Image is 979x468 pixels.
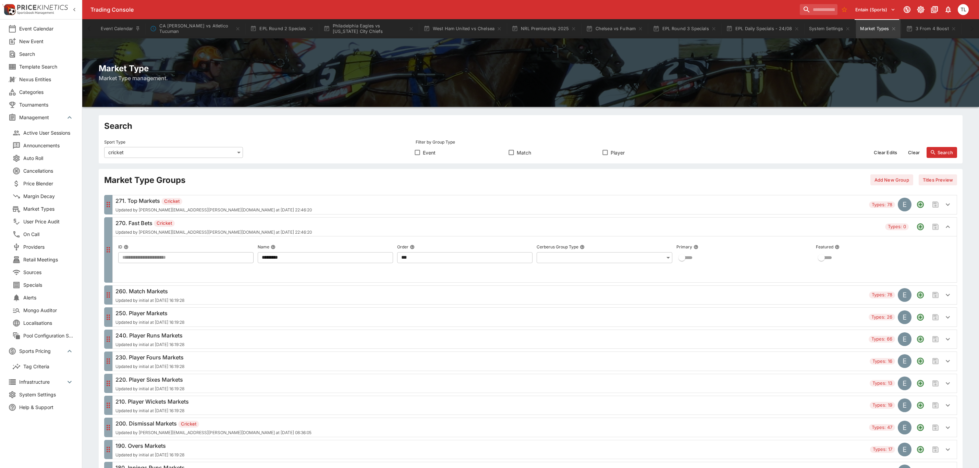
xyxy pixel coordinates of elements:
span: Management [19,114,65,121]
span: Cricket [178,421,199,428]
p: Featured [816,244,833,250]
span: Sports Pricing [19,347,65,355]
button: Order [410,245,415,249]
span: Save changes to the Market Type group [929,289,942,301]
button: Search [927,147,957,158]
button: Add New Group [870,174,913,185]
span: Types: 47 [869,424,895,431]
img: PriceKinetics [17,5,68,10]
div: EVENT [898,354,911,368]
p: ID [118,244,122,250]
button: EPL Round 3 Specials [649,19,720,38]
button: Add a new Market type to the group [914,377,927,390]
h6: 230. Player Fours Markets [115,353,184,361]
span: Event [423,149,436,156]
span: Announcements [23,142,74,149]
span: Retail Meetings [23,256,74,263]
button: Clear [904,147,924,158]
div: Trent Lewis [958,4,969,15]
span: Types: 17 [870,446,895,453]
button: Add a new Market type to the group [914,333,927,345]
span: Save changes to the Market Type group [929,221,942,233]
button: No Bookmarks [839,4,850,15]
span: Infrastructure [19,378,65,385]
button: Cerberus Group Type [580,245,585,249]
img: Sportsbook Management [17,11,54,14]
p: Cerberus Group Type [537,244,578,250]
span: Categories [19,88,74,96]
span: Types: 0 [885,223,909,230]
span: Price Blender [23,180,74,187]
span: Save changes to the Market Type group [929,311,942,323]
button: EPL Daily Specials - 24/08 [722,19,804,38]
button: Add a new Market type to the group [914,198,927,211]
span: Template Search [19,63,74,70]
span: Save changes to the Market Type group [929,421,942,434]
span: Types: 19 [870,402,895,409]
h6: 271. Top Markets [115,197,312,205]
span: Updated by [PERSON_NAME][EMAIL_ADDRESS][PERSON_NAME][DOMAIN_NAME] at [DATE] 08:36:05 [115,430,311,435]
input: search [800,4,837,15]
h6: 210. Player Wickets Markets [115,397,189,406]
button: Clear Edits [870,147,901,158]
span: On Call [23,231,74,238]
button: CA Sarmiento vs Atletico Tucuman [146,19,245,38]
span: Margin Decay [23,193,74,200]
span: User Price Audit [23,218,74,225]
span: Pool Configuration Sets [23,332,74,339]
h2: Market Type [99,63,963,74]
h6: 220. Player Sixes Markets [115,375,184,384]
span: Providers [23,243,74,250]
span: Save changes to the Market Type group [929,377,942,390]
h6: 200. Dismissal Markets [115,419,311,428]
button: Toggle light/dark mode [915,3,927,16]
span: Match [517,149,531,156]
span: Tournaments [19,101,74,108]
span: Types: 66 [869,336,895,343]
span: Cancellations [23,167,74,174]
button: Notifications [942,3,954,16]
button: Add a new Market type to the group [914,399,927,411]
p: Order [397,244,408,250]
h6: 250. Player Markets [115,309,184,317]
button: Market Types [856,19,901,38]
span: Save changes to the Market Type group [929,333,942,345]
p: Name [258,244,269,250]
span: Alerts [23,294,74,301]
button: Titles Preview [919,174,957,185]
span: Types: 26 [869,314,895,321]
span: Types: 16 [870,358,895,365]
img: PriceKinetics Logo [2,3,16,16]
span: Types: 78 [869,292,895,298]
span: Search [19,50,74,58]
button: Select Tenant [851,4,900,15]
span: Updated by initial at [DATE] 16:19:28 [115,386,184,391]
span: Updated by [PERSON_NAME][EMAIL_ADDRESS][PERSON_NAME][DOMAIN_NAME] at [DATE] 22:46:20 [115,230,312,235]
span: New Event [19,38,74,45]
span: Updated by initial at [DATE] 16:19:28 [115,408,189,413]
button: Name [271,245,276,249]
div: EVENT [898,443,911,456]
h6: 260. Match Markets [115,287,184,295]
div: cricket [104,147,243,158]
span: System Settings [19,391,74,398]
button: 3 From 4 Boost [902,19,960,38]
div: EVENT [898,398,911,412]
span: Save changes to the Market Type group [929,198,942,211]
h6: 240. Player Runs Markets [115,331,184,340]
div: EVENT [898,421,911,434]
span: Updated by [PERSON_NAME][EMAIL_ADDRESS][PERSON_NAME][DOMAIN_NAME] at [DATE] 22:46:20 [115,208,312,212]
button: Featured [835,245,840,249]
span: Auto Roll [23,155,74,162]
h2: Market Type Groups [104,175,185,185]
button: West Ham United vs Chelsea [419,19,506,38]
button: Trent Lewis [956,2,971,17]
button: NRL Premiership 2025 [507,19,580,38]
span: Active User Sessions [23,129,74,136]
button: Primary [694,245,698,249]
button: EPL Round 2 Specials [246,19,318,38]
button: Philadelphia Eagles vs [US_STATE] City Chiefs [319,19,418,38]
div: Trading Console [90,6,797,13]
h6: 270. Fast Bets [115,219,312,227]
div: EVENT [898,288,911,302]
